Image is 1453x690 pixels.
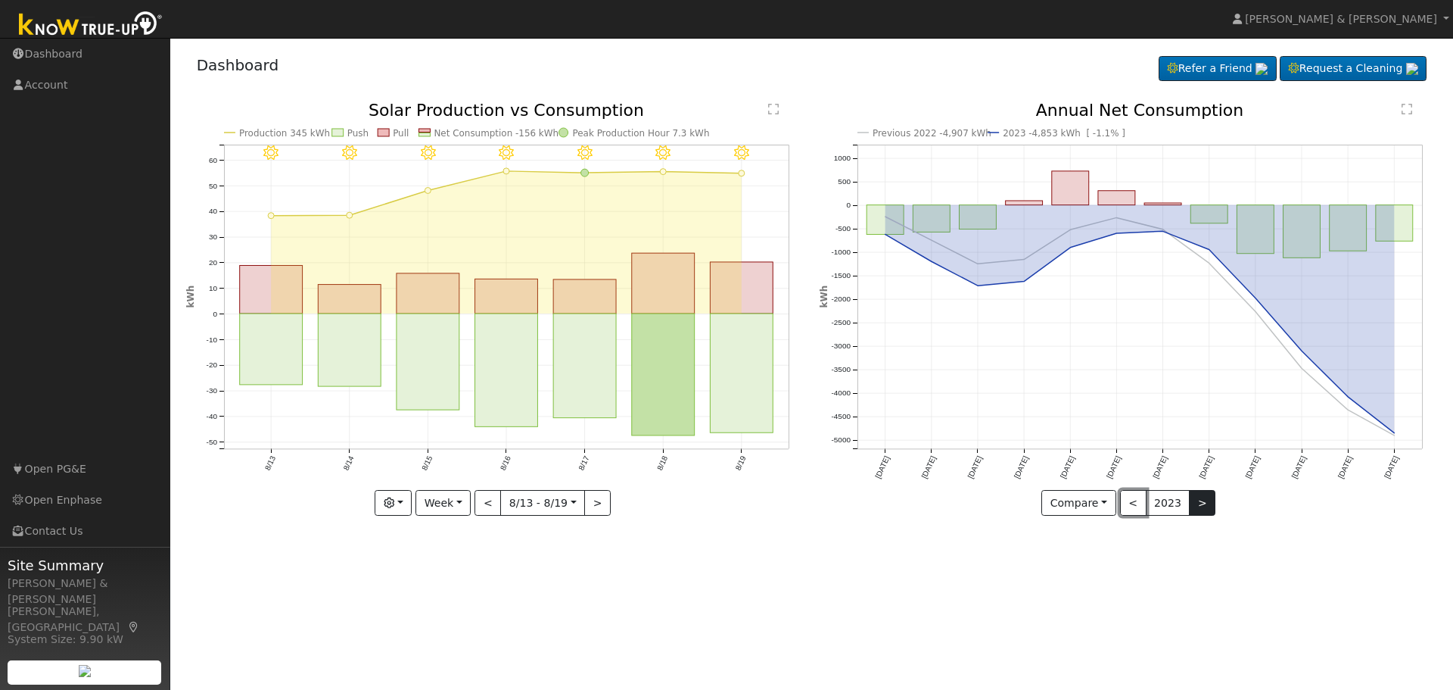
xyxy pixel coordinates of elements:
text: 0 [846,201,851,210]
text: kWh [185,286,196,308]
button: < [1120,490,1147,516]
text: -4500 [831,413,851,421]
button: 8/13 - 8/19 [500,490,585,516]
i: 8/18 - Clear [655,145,670,161]
rect: onclick="" [474,314,537,426]
text: 2023 -4,853 kWh [ -1.1% ] [1003,128,1125,139]
circle: onclick="" [1252,295,1259,301]
text: -40 [206,412,217,420]
text: -20 [206,361,217,370]
rect: onclick="" [1376,205,1413,242]
circle: onclick="" [1206,261,1212,267]
text: [DATE] [1383,454,1400,479]
rect: onclick="" [1283,205,1321,258]
text: 1000 [834,155,851,163]
rect: onclick="" [239,266,302,314]
circle: onclick="" [1392,430,1398,436]
text: -50 [206,438,217,446]
text: [DATE] [1198,454,1215,479]
text: 40 [208,208,217,216]
circle: onclick="" [1346,407,1352,414]
circle: onclick="" [1206,247,1212,253]
text: Net Consumption -156 kWh [434,128,558,139]
circle: onclick="" [503,168,509,174]
text: 10 [208,284,217,292]
a: Request a Cleaning [1280,56,1427,82]
circle: onclick="" [975,261,981,267]
text: 500 [838,178,851,186]
text: -2500 [831,319,851,327]
circle: onclick="" [580,169,588,176]
text: Pull [393,128,409,139]
text: 20 [208,258,217,267]
text: -3500 [831,366,851,374]
rect: onclick="" [397,314,459,410]
text:  [768,103,779,115]
rect: onclick="" [553,314,616,418]
text:  [1402,103,1412,115]
text: [DATE] [873,454,891,479]
rect: onclick="" [960,205,997,229]
text: -10 [206,336,217,344]
circle: onclick="" [425,188,431,194]
a: Dashboard [197,56,279,74]
text: Push [347,128,368,139]
text: [DATE] [966,454,984,479]
rect: onclick="" [318,285,381,314]
text: 30 [208,233,217,241]
img: retrieve [79,665,91,677]
rect: onclick="" [553,279,616,314]
circle: onclick="" [739,170,745,176]
rect: onclick="" [1098,191,1135,205]
a: Refer a Friend [1159,56,1277,82]
circle: onclick="" [929,259,935,265]
text: -3000 [831,342,851,351]
rect: onclick="" [632,314,695,436]
text: 8/18 [655,454,669,472]
rect: onclick="" [1237,205,1274,254]
text: kWh [819,286,829,308]
rect: onclick="" [1144,203,1181,205]
rect: onclick="" [1052,171,1089,205]
text: Solar Production vs Consumption [369,101,644,120]
rect: onclick="" [867,205,904,235]
button: > [584,490,611,516]
button: < [474,490,501,516]
button: 2023 [1146,490,1190,516]
rect: onclick="" [1006,201,1043,205]
i: 8/17 - Clear [577,145,593,161]
circle: onclick="" [1346,394,1352,400]
text: 8/19 [734,454,748,472]
i: 8/15 - Clear [420,145,435,161]
text: Production 345 kWh [239,128,330,139]
text: -500 [835,225,851,233]
circle: onclick="" [882,232,888,238]
circle: onclick="" [1160,226,1166,233]
circle: onclick="" [268,213,274,219]
rect: onclick="" [710,314,773,432]
text: -5000 [831,436,851,445]
div: [PERSON_NAME], [GEOGRAPHIC_DATA] [8,604,162,635]
circle: onclick="" [1021,257,1027,263]
circle: onclick="" [1392,432,1398,439]
rect: onclick="" [1191,205,1228,223]
text: Annual Net Consumption [1036,101,1244,120]
circle: onclick="" [1067,245,1073,251]
text: [DATE] [920,454,938,479]
text: -1500 [831,272,851,280]
circle: onclick="" [660,169,666,175]
i: 8/13 - Clear [263,145,278,161]
span: Site Summary [8,555,162,576]
text: 8/16 [499,454,512,472]
circle: onclick="" [1114,230,1120,236]
rect: onclick="" [397,273,459,314]
rect: onclick="" [1330,205,1367,251]
rect: onclick="" [318,314,381,386]
button: Week [415,490,471,516]
circle: onclick="" [1114,215,1120,221]
text: [DATE] [1336,454,1354,479]
text: -1000 [831,248,851,257]
circle: onclick="" [1299,348,1305,354]
a: Map [127,621,141,633]
rect: onclick="" [239,314,302,385]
